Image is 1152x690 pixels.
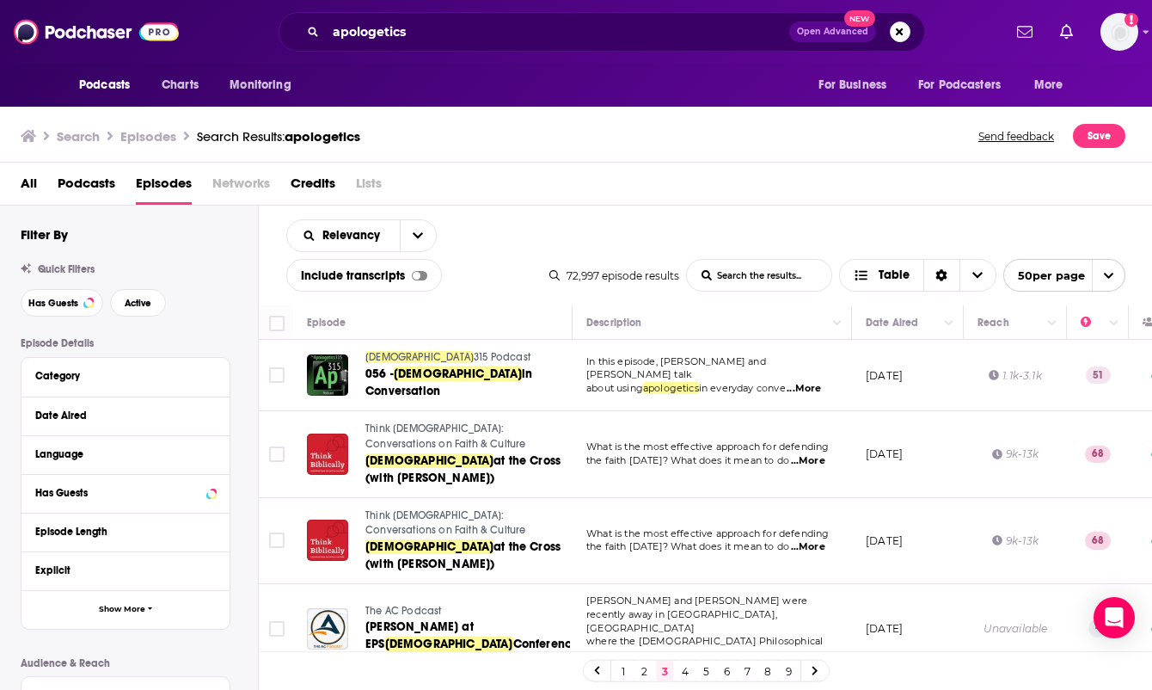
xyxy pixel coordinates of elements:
span: Open Advanced [797,28,868,36]
span: [DEMOGRAPHIC_DATA] [365,351,474,363]
p: [DATE] [866,447,903,461]
span: ...More [791,540,825,554]
p: -- [1088,619,1107,637]
button: Open AdvancedNew [789,22,876,42]
span: Networks [212,169,270,205]
a: Search Results:apologetics [197,128,360,145]
span: New [844,10,875,27]
span: [DEMOGRAPHIC_DATA] [365,453,493,468]
div: Category [35,370,205,382]
span: Table [879,269,910,281]
span: apologetics [643,382,699,394]
span: Think [DEMOGRAPHIC_DATA]: Conversations on Faith & Culture [365,422,525,450]
a: Show notifications dropdown [1053,17,1080,46]
button: open menu [287,230,400,242]
span: [PERSON_NAME] and [PERSON_NAME] were recently away in [GEOGRAPHIC_DATA], [GEOGRAPHIC_DATA] [586,595,807,634]
div: 9k-13k [992,447,1039,461]
span: Conference [513,637,579,651]
button: Episode Length [35,521,216,542]
p: [DATE] [866,533,903,548]
span: Quick Filters [38,263,95,275]
button: Show More [21,590,230,629]
span: Toggle select row [269,533,285,548]
button: open menu [218,69,313,102]
span: In this episode, [PERSON_NAME] and [PERSON_NAME] talk [586,355,766,381]
button: Explicit [35,559,216,581]
span: the faith [DATE]? What does it mean to do [586,540,789,552]
span: Toggle select row [269,447,285,462]
button: open menu [1022,69,1085,102]
button: Column Actions [939,313,959,334]
div: Date Aired [35,410,205,422]
span: Active [125,299,151,308]
div: Open Intercom Messenger [1094,597,1135,638]
button: Language [35,443,216,465]
div: 72,997 episode results [549,269,679,282]
img: User Profile [1100,13,1138,51]
span: ...More [614,649,648,662]
a: The AC Podcast [365,604,570,619]
a: 3 [656,661,673,681]
span: For Business [818,73,886,97]
button: open menu [806,69,908,102]
p: 51 [1086,367,1111,384]
span: Think [DEMOGRAPHIC_DATA]: Conversations on Faith & Culture [365,509,525,537]
div: Explicit [35,564,205,576]
div: Reach [977,312,1009,333]
h3: Search [57,128,100,145]
button: open menu [67,69,152,102]
a: [PERSON_NAME] at EPS[DEMOGRAPHIC_DATA]Conference [365,619,570,653]
p: Episode Details [21,337,230,349]
span: ...More [787,382,821,396]
span: Logged in as isaacsongster [1100,13,1138,51]
span: Charts [162,73,199,97]
button: Send feedback [973,124,1059,148]
p: 68 [1085,532,1111,549]
button: Date Aired [35,404,216,426]
div: Episode Length [35,526,205,538]
a: 1 [615,661,632,681]
div: Search Results: [197,128,360,145]
a: All [21,169,37,205]
span: ...More [791,454,825,468]
button: open menu [907,69,1026,102]
div: Language [35,448,205,460]
div: Description [586,312,641,333]
div: Unavailable [983,621,1048,636]
button: Show profile menu [1100,13,1138,51]
span: 056 - [365,367,394,381]
a: 5 [697,661,714,681]
span: [DEMOGRAPHIC_DATA] [394,367,522,381]
span: where the [DEMOGRAPHIC_DATA] Philosophical Socie [586,635,823,661]
span: Episodes [136,169,192,205]
span: For Podcasters [918,73,1001,97]
p: [DATE] [866,368,903,383]
span: [DEMOGRAPHIC_DATA] [385,637,513,651]
div: Power Score [1081,312,1105,333]
span: Toggle select row [269,367,285,383]
div: Has Guests [35,487,201,499]
a: [DEMOGRAPHIC_DATA]at the Cross (with [PERSON_NAME]) [365,453,570,487]
span: Show More [99,605,145,614]
div: Episode [307,312,346,333]
a: 056 -[DEMOGRAPHIC_DATA]in Conversation [365,366,570,400]
button: Save [1073,124,1125,148]
span: Lists [356,169,382,205]
span: in everyday conve [699,382,786,394]
span: about using [586,382,643,394]
div: Search podcasts, credits, & more... [279,12,925,52]
div: Date Aired [866,312,918,333]
span: Monitoring [230,73,291,97]
span: [PERSON_NAME] at EPS [365,619,474,651]
a: Show notifications dropdown [1010,17,1039,46]
img: Podchaser - Follow, Share and Rate Podcasts [14,15,179,48]
span: at the Cross (with [PERSON_NAME]) [365,453,561,485]
button: Has Guests [35,482,216,503]
span: 50 per page [1004,262,1085,289]
button: Active [110,289,166,317]
button: open menu [1003,259,1125,292]
a: 4 [677,661,694,681]
button: Column Actions [1104,313,1124,334]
